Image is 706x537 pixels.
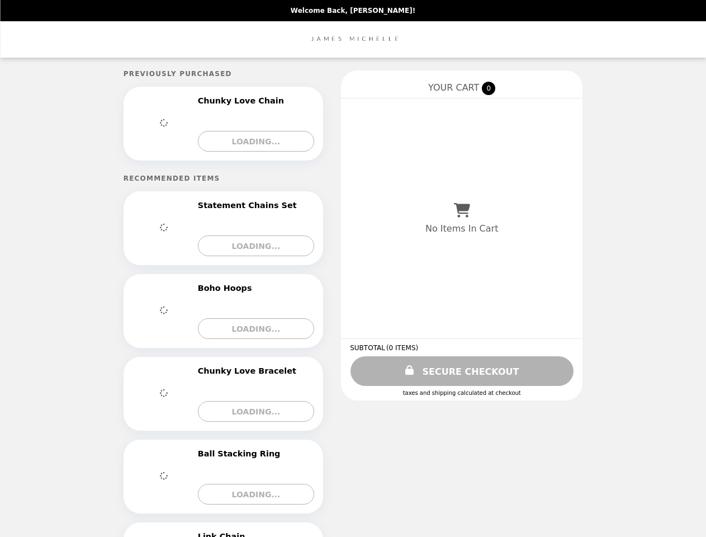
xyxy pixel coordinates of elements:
[482,82,495,95] span: 0
[350,390,574,396] div: Taxes and Shipping calculated at checkout
[425,223,498,234] p: No Items In Cart
[198,96,288,106] h2: Chunky Love Chain
[198,366,301,376] h2: Chunky Love Bracelet
[198,283,257,293] h2: Boho Hoops
[350,344,386,352] span: SUBTOTAL
[124,175,323,182] h5: Recommended Items
[428,82,479,93] span: YOUR CART
[306,28,400,51] img: Brand Logo
[198,449,285,459] h2: Ball Stacking Ring
[291,7,415,15] p: Welcome Back, [PERSON_NAME]!
[198,200,301,210] h2: Statement Chains Set
[124,70,323,78] h5: Previously Purchased
[386,344,418,352] span: ( 0 ITEMS )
